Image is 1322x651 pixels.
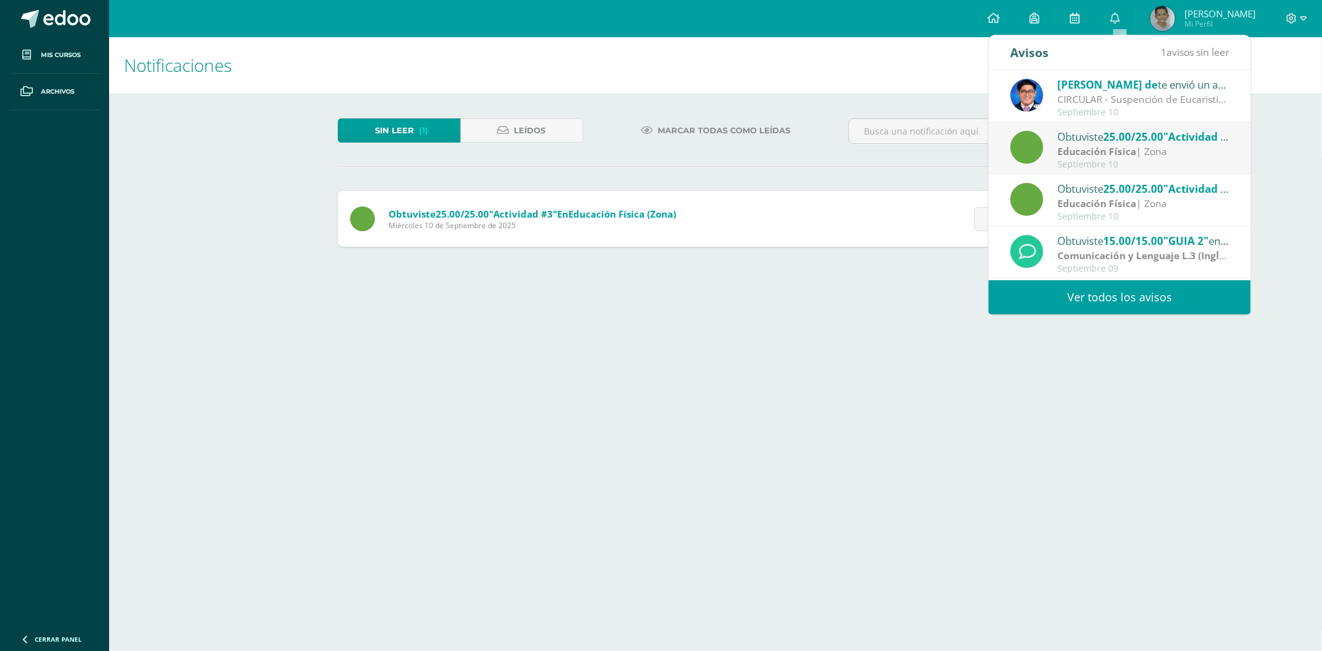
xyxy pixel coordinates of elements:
img: 038ac9c5e6207f3bea702a86cda391b3.png [1010,79,1043,112]
input: Busca una notificación aquí [849,119,1093,143]
span: 15.00/15.00 [1103,234,1163,248]
div: Septiembre 10 [1057,107,1230,118]
span: Marcar todas como leídas [658,119,790,142]
img: 2df359f7ef2ee15bcdb44757ddf44850.png [1150,6,1175,31]
span: 25.00/25.00 [1103,182,1163,196]
span: [PERSON_NAME] [1184,7,1256,20]
span: (1) [419,119,428,142]
div: Obtuviste en [1057,232,1230,249]
div: Avisos [1010,35,1049,69]
span: Miércoles 10 de Septiembre de 2025 [389,220,677,231]
span: 25.00/25.00 [1103,130,1163,144]
a: Sin leer(1) [338,118,460,143]
a: Archivos [10,74,99,110]
span: Cerrar panel [35,635,82,644]
span: 25.00/25.00 [436,208,490,220]
span: "Actividad #3" [490,208,558,220]
div: Septiembre 10 [1057,159,1230,170]
div: | Zona [1057,144,1230,159]
span: Educación Física (Zona) [569,208,677,220]
span: Mi Perfil [1184,19,1256,29]
strong: Educación Física [1057,197,1136,210]
div: | Zona [1057,197,1230,211]
div: | Zona [1057,249,1230,263]
span: Leídos [514,119,546,142]
span: avisos sin leer [1161,45,1229,59]
div: Obtuviste en [1057,128,1230,144]
span: Notificaciones [124,53,232,77]
span: 1 [1161,45,1166,59]
a: Ver todos los avisos [989,280,1251,314]
a: Marcar todas como leídas [625,118,806,143]
span: [PERSON_NAME] de [1057,77,1158,92]
span: "GUIA 2" [1163,234,1209,248]
span: Sin leer [375,119,414,142]
span: "Actividad #3" [1163,130,1238,144]
div: Septiembre 10 [1057,211,1230,222]
span: Archivos [41,87,74,97]
strong: Comunicación y Lenguaje L.3 (Inglés y Laboratorio) [1057,249,1301,262]
a: Leídos [460,118,583,143]
a: Mis cursos [10,37,99,74]
span: Mis cursos [41,50,81,60]
span: "Actividad #2" [1163,182,1238,196]
strong: Educación Física [1057,144,1136,158]
div: Septiembre 09 [1057,263,1230,274]
span: Obtuviste en [389,208,677,220]
div: te envió un aviso [1057,76,1230,92]
div: CIRCULAR - Suspención de Eucaristia Dominica III ° Primaria.: Saludos estimados Padres de Familia... [1057,92,1230,107]
div: Obtuviste en [1057,180,1230,197]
